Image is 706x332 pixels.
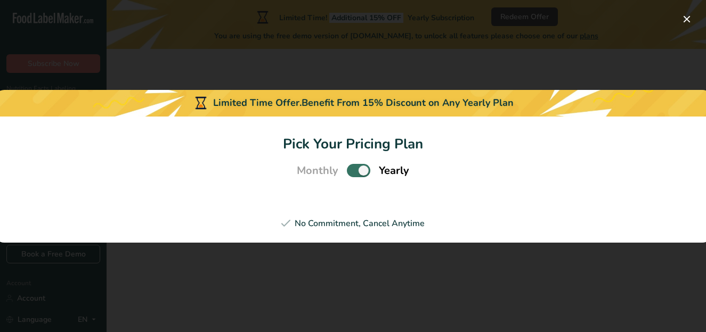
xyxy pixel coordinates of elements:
span: Yearly [379,163,409,179]
h1: Pick Your Pricing Plan [6,134,700,154]
div: No Commitment, Cancel Anytime [6,217,700,230]
span: Monthly [297,163,338,179]
div: Benefit From 15% Discount on Any Yearly Plan [302,96,514,110]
